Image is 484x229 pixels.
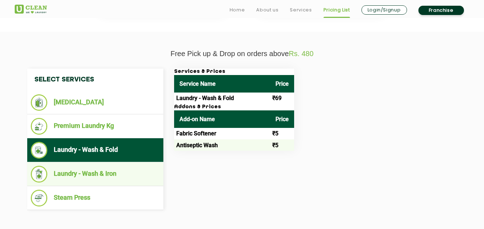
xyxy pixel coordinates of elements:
[230,6,245,14] a: Home
[256,6,278,14] a: About us
[174,128,270,139] td: Fabric Softener
[270,128,294,139] td: ₹5
[174,75,270,93] th: Service Name
[270,110,294,128] th: Price
[324,6,350,14] a: Pricing List
[31,142,160,159] li: Laundry - Wash & Fold
[270,75,294,93] th: Price
[31,94,160,111] li: [MEDICAL_DATA]
[31,94,48,111] img: Dry Cleaning
[31,190,160,206] li: Steam Press
[270,93,294,104] td: ₹69
[174,93,270,104] td: Laundry - Wash & Fold
[31,142,48,159] img: Laundry - Wash & Fold
[31,118,48,135] img: Premium Laundry Kg
[174,139,270,151] td: Antiseptic Wash
[27,69,163,91] h4: Select Services
[15,5,47,14] img: UClean Laundry and Dry Cleaning
[290,6,312,14] a: Services
[361,5,407,15] a: Login/Signup
[31,166,48,183] img: Laundry - Wash & Iron
[289,50,313,58] span: Rs. 480
[270,139,294,151] td: ₹5
[174,104,294,110] h3: Addons & Prices
[31,190,48,206] img: Steam Press
[174,110,270,128] th: Add-on Name
[15,50,470,58] p: Free Pick up & Drop on orders above
[31,166,160,183] li: Laundry - Wash & Iron
[174,69,294,75] h3: Services & Prices
[418,6,464,15] a: Franchise
[31,118,160,135] li: Premium Laundry Kg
